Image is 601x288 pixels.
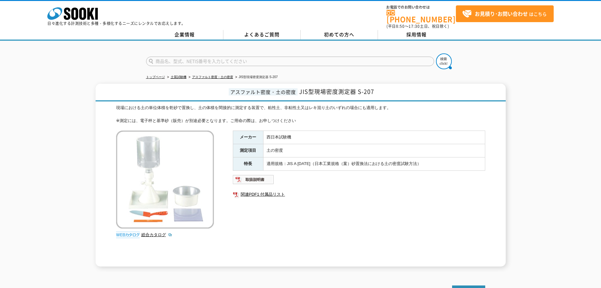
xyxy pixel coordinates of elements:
strong: お見積り･お問い合わせ [475,10,528,17]
a: お見積り･お問い合わせはこちら [456,5,554,22]
span: 8:50 [396,23,405,29]
td: 西日本試験機 [263,131,485,144]
a: 土質試験機 [171,75,186,79]
th: 特長 [233,157,263,170]
a: トップページ [146,75,165,79]
div: 現場における土の単位体積を乾砂で置換し、土の体積を間接的に測定する装置で、粘性土、非粘性土又はレキ混り土のいずれの場合にも適用します。 ※測定には、電子秤と基準砂（販売）が別途必要となります。ご... [116,105,485,124]
a: アスファルト密度・土の密度 [192,75,233,79]
a: 関連PDF1 付属品リスト [233,190,485,199]
span: お電話でのお問い合わせは [386,5,456,9]
span: 17:30 [409,23,420,29]
td: 土の密度 [263,144,485,157]
a: 企業情報 [146,30,223,40]
th: 測定項目 [233,144,263,157]
span: 初めての方へ [324,31,354,38]
img: btn_search.png [436,53,452,69]
span: はこちら [462,9,547,19]
a: 総合カタログ [141,232,172,237]
a: よくあるご質問 [223,30,301,40]
img: 取扱説明書 [233,175,274,185]
span: アスファルト密度・土の密度 [229,88,298,95]
input: 商品名、型式、NETIS番号を入力してください [146,57,434,66]
a: 取扱説明書 [233,179,274,183]
a: [PHONE_NUMBER] [386,10,456,23]
span: (平日 ～ 土日、祝日除く) [386,23,449,29]
li: JIS型現場密度測定器 S-207 [234,74,278,81]
td: 適用規格：JIS A [DATE]（日本工業規格（案）砂置換法における土の密度試験方法） [263,157,485,170]
a: 採用情報 [378,30,455,40]
th: メーカー [233,131,263,144]
img: JIS型現場密度測定器 S-207 [116,131,214,229]
p: 日々進化する計測技術と多種・多様化するニーズにレンタルでお応えします。 [47,21,186,25]
a: 初めての方へ [301,30,378,40]
span: JIS型現場密度測定器 S-207 [299,87,374,96]
img: webカタログ [116,232,140,238]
